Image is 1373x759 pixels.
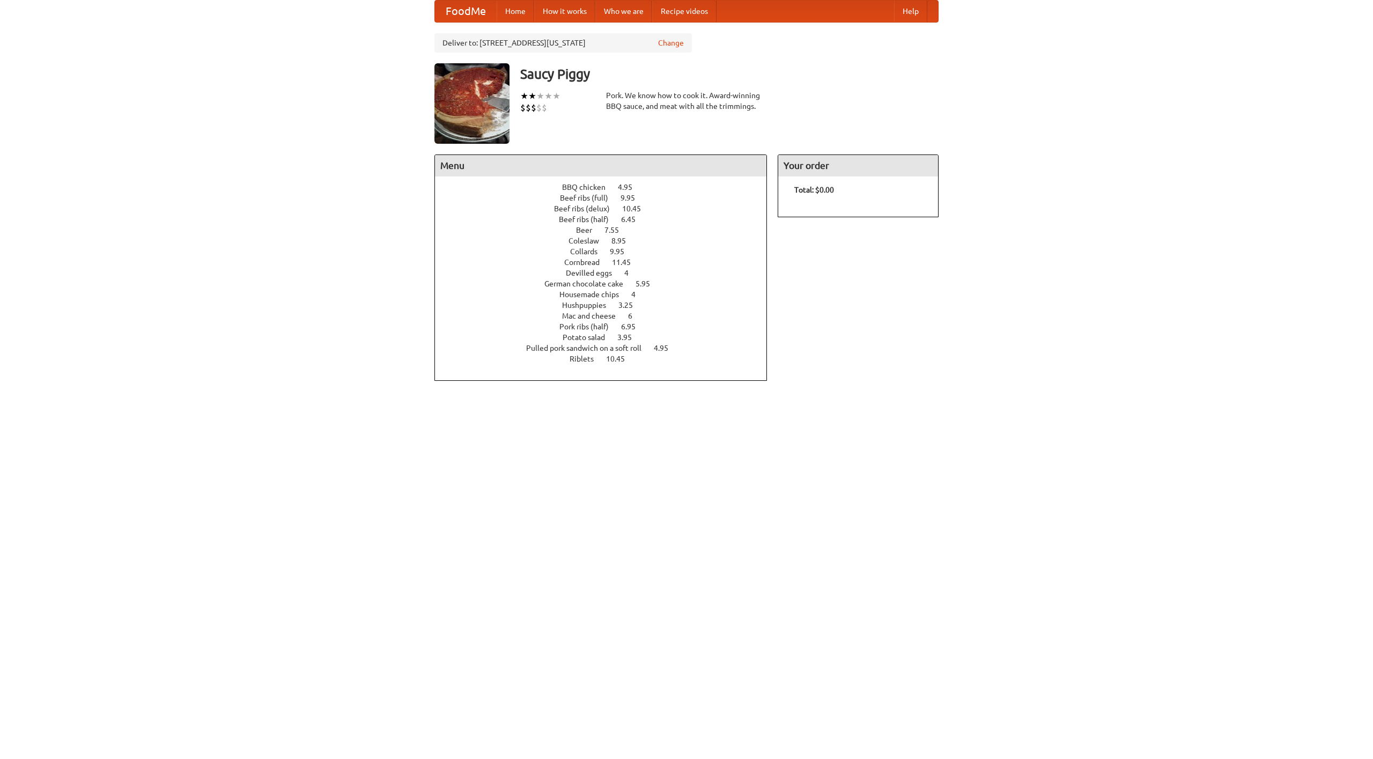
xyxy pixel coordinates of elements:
span: Riblets [570,355,604,363]
span: Pork ribs (half) [559,322,619,331]
a: Beef ribs (delux) 10.45 [554,204,661,213]
span: BBQ chicken [562,183,616,191]
a: Mac and cheese 6 [562,312,652,320]
li: ★ [528,90,536,102]
span: Mac and cheese [562,312,626,320]
span: 8.95 [611,237,637,245]
span: 11.45 [612,258,641,267]
h3: Saucy Piggy [520,63,939,85]
span: 6 [628,312,643,320]
img: angular.jpg [434,63,510,144]
a: Coleslaw 8.95 [569,237,646,245]
span: 5.95 [636,279,661,288]
a: Pork ribs (half) 6.95 [559,322,655,331]
span: 4.95 [618,183,643,191]
a: Pulled pork sandwich on a soft roll 4.95 [526,344,688,352]
a: German chocolate cake 5.95 [544,279,670,288]
a: Help [894,1,927,22]
a: Cornbread 11.45 [564,258,651,267]
div: Pork. We know how to cook it. Award-winning BBQ sauce, and meat with all the trimmings. [606,90,767,112]
span: 6.95 [621,322,646,331]
span: 4 [624,269,639,277]
a: BBQ chicken 4.95 [562,183,652,191]
a: Hushpuppies 3.25 [562,301,653,310]
a: Potato salad 3.95 [563,333,652,342]
li: $ [536,102,542,114]
li: ★ [536,90,544,102]
a: Beef ribs (half) 6.45 [559,215,655,224]
a: Recipe videos [652,1,717,22]
a: Home [497,1,534,22]
li: ★ [520,90,528,102]
span: 10.45 [622,204,652,213]
span: 4.95 [654,344,679,352]
span: Cornbread [564,258,610,267]
span: Beef ribs (full) [560,194,619,202]
span: 10.45 [606,355,636,363]
a: How it works [534,1,595,22]
span: Coleslaw [569,237,610,245]
span: German chocolate cake [544,279,634,288]
span: Pulled pork sandwich on a soft roll [526,344,652,352]
div: Deliver to: [STREET_ADDRESS][US_STATE] [434,33,692,53]
li: ★ [552,90,560,102]
a: Change [658,38,684,48]
li: $ [520,102,526,114]
b: Total: $0.00 [794,186,834,194]
li: ★ [544,90,552,102]
span: Devilled eggs [566,269,623,277]
li: $ [542,102,547,114]
li: $ [526,102,531,114]
li: $ [531,102,536,114]
span: Potato salad [563,333,616,342]
h4: Your order [778,155,938,176]
a: Beef ribs (full) 9.95 [560,194,655,202]
span: Beef ribs (half) [559,215,619,224]
span: 6.45 [621,215,646,224]
span: Hushpuppies [562,301,617,310]
h4: Menu [435,155,766,176]
a: Devilled eggs 4 [566,269,648,277]
span: 4 [631,290,646,299]
span: Housemade chips [559,290,630,299]
span: 7.55 [604,226,630,234]
span: Beer [576,226,603,234]
a: Beer 7.55 [576,226,639,234]
span: 9.95 [610,247,635,256]
a: Who we are [595,1,652,22]
span: Beef ribs (delux) [554,204,621,213]
span: 9.95 [621,194,646,202]
span: 3.95 [617,333,643,342]
a: FoodMe [435,1,497,22]
a: Riblets 10.45 [570,355,645,363]
a: Collards 9.95 [570,247,644,256]
span: 3.25 [618,301,644,310]
span: Collards [570,247,608,256]
a: Housemade chips 4 [559,290,655,299]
